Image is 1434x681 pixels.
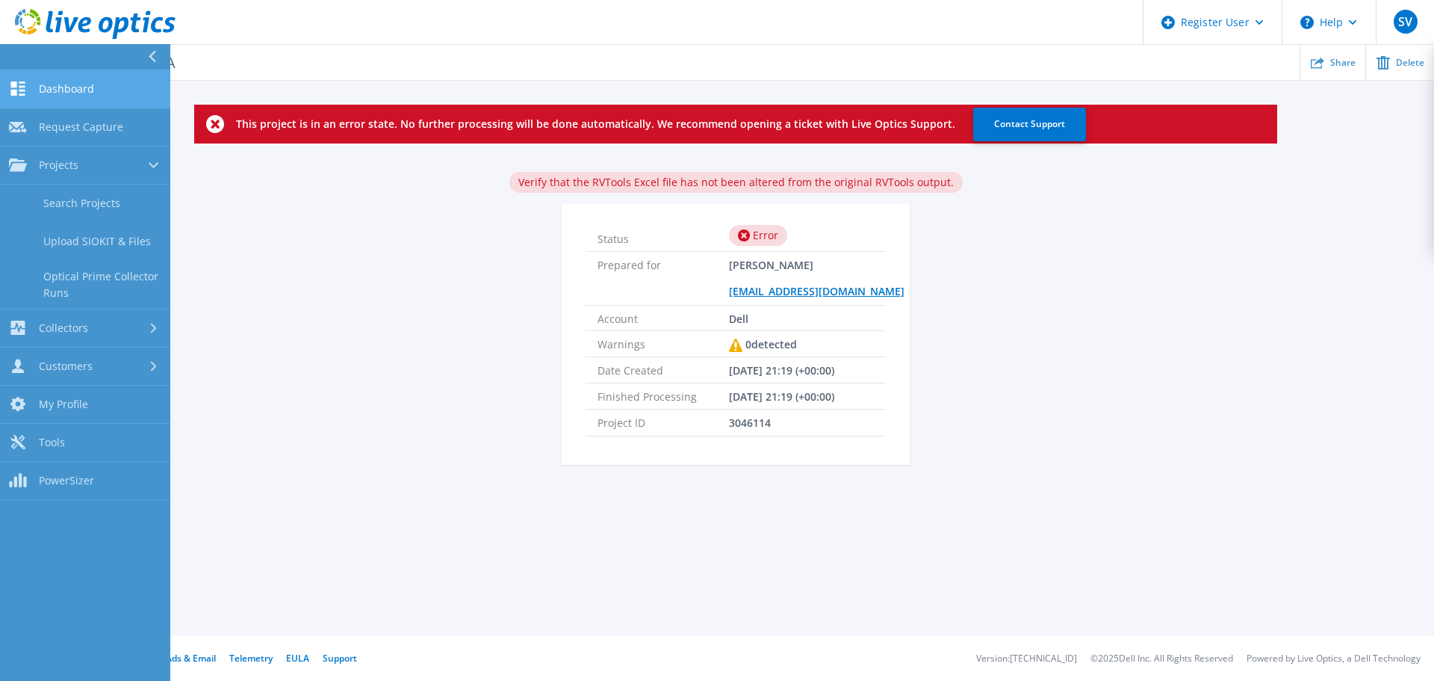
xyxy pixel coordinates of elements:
span: Dell [729,306,748,330]
span: Status [597,226,729,245]
span: Date Created [597,357,729,383]
span: Projects [39,158,78,172]
span: Prepared for [597,252,729,304]
span: Finished Processing [597,383,729,409]
button: Contact Support [973,108,1086,141]
span: Delete [1396,58,1424,67]
span: Collectors [39,321,88,335]
span: PowerSizer [39,474,94,487]
a: EULA [286,652,309,665]
li: © 2025 Dell Inc. All Rights Reserved [1090,654,1233,664]
a: Telemetry [229,652,273,665]
div: 0 detected [729,331,797,357]
a: [EMAIL_ADDRESS][DOMAIN_NAME] [729,284,904,298]
span: Customers [39,360,93,373]
span: Dashboard [39,82,94,96]
span: 3046114 [729,410,771,435]
p: Verify that the RVTools Excel file has not been altered from the original RVTools output. [509,172,963,193]
span: [DATE] 21:19 (+00:00) [729,357,834,383]
span: Project ID [597,410,729,435]
span: Request Capture [39,120,123,134]
span: SV [1398,16,1412,28]
span: [DATE] 21:19 (+00:00) [729,383,834,409]
a: Support [323,652,357,665]
span: Tools [39,436,65,449]
span: Share [1330,58,1356,67]
span: [PERSON_NAME] [729,252,904,304]
span: Warnings [597,331,729,357]
span: Account [597,306,729,330]
a: Ads & Email [166,652,216,665]
span: My Profile [39,398,88,411]
li: Powered by Live Optics, a Dell Technology [1247,654,1421,664]
p: This project is in an error state. No further processing will be done automatically. We recommend... [236,117,955,132]
li: Version: [TECHNICAL_ID] [976,654,1077,664]
div: Error [729,225,787,246]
